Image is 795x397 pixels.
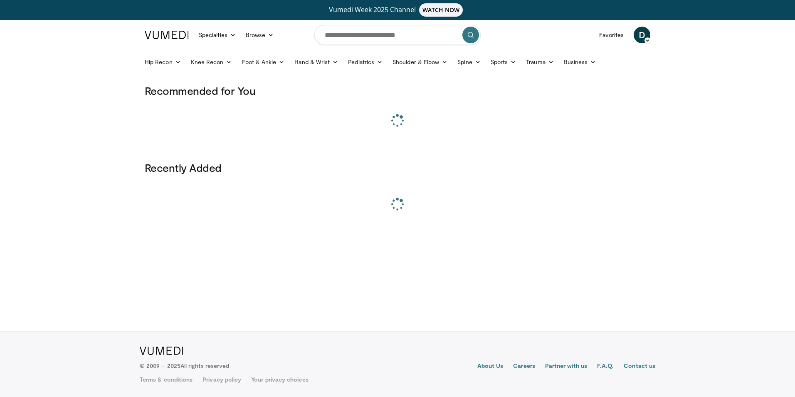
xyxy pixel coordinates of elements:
a: Hip Recon [140,54,186,70]
span: All rights reserved [180,362,229,369]
a: Your privacy choices [251,375,308,384]
a: F.A.Q. [597,362,614,372]
h3: Recommended for You [145,84,650,97]
a: Business [559,54,601,70]
a: Vumedi Week 2025 ChannelWATCH NOW [146,3,649,17]
a: Hand & Wrist [289,54,343,70]
a: Shoulder & Elbow [388,54,452,70]
img: VuMedi Logo [140,347,183,355]
a: Spine [452,54,485,70]
a: Terms & conditions [140,375,193,384]
a: Foot & Ankle [237,54,290,70]
a: Trauma [521,54,559,70]
a: Knee Recon [186,54,237,70]
a: Sports [486,54,521,70]
span: WATCH NOW [419,3,463,17]
a: About Us [477,362,504,372]
a: Pediatrics [343,54,388,70]
img: VuMedi Logo [145,31,189,39]
a: Browse [241,27,279,43]
h3: Recently Added [145,161,650,174]
a: Careers [513,362,535,372]
a: Specialties [194,27,241,43]
a: Favorites [594,27,629,43]
input: Search topics, interventions [314,25,481,45]
a: D [634,27,650,43]
a: Privacy policy [202,375,241,384]
p: © 2009 – 2025 [140,362,229,370]
a: Partner with us [545,362,587,372]
a: Contact us [624,362,655,372]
